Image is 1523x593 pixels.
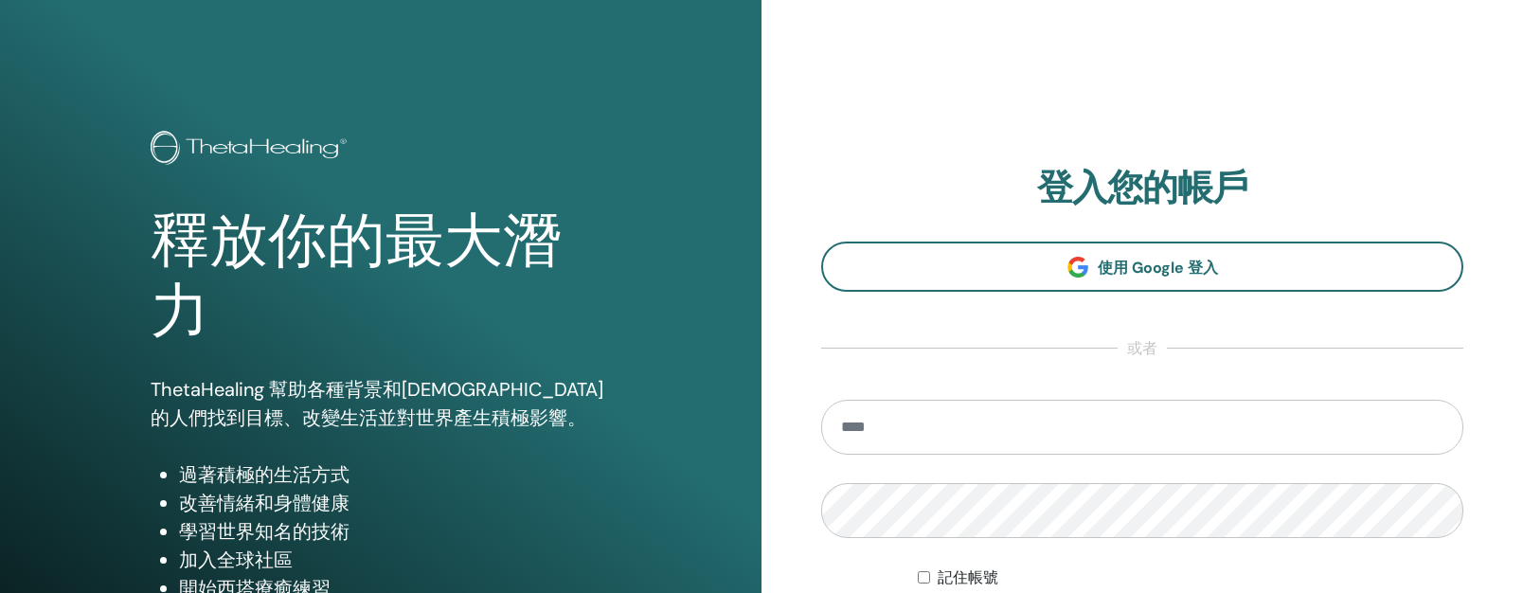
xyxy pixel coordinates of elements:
font: 學習世界知名的技術 [179,519,349,544]
font: 加入全球社區 [179,548,293,572]
font: 過著積極的生活方式 [179,462,349,487]
div: 無限期地保持我的身份驗證狀態或直到我手動註銷 [918,566,1463,589]
font: 改善情緒和身體健康 [179,491,349,515]
font: 使用 Google 登入 [1098,258,1218,278]
font: ThetaHealing 幫助各種背景和[DEMOGRAPHIC_DATA]的人們找到目標、改變生活並對世界產生積極影響。 [151,377,603,430]
a: 使用 Google 登入 [821,242,1463,292]
font: 釋放你的最大潛力 [151,207,562,345]
font: 記住帳號 [938,568,998,586]
font: 或者 [1127,338,1157,358]
font: 登入您的帳戶 [1037,164,1247,211]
